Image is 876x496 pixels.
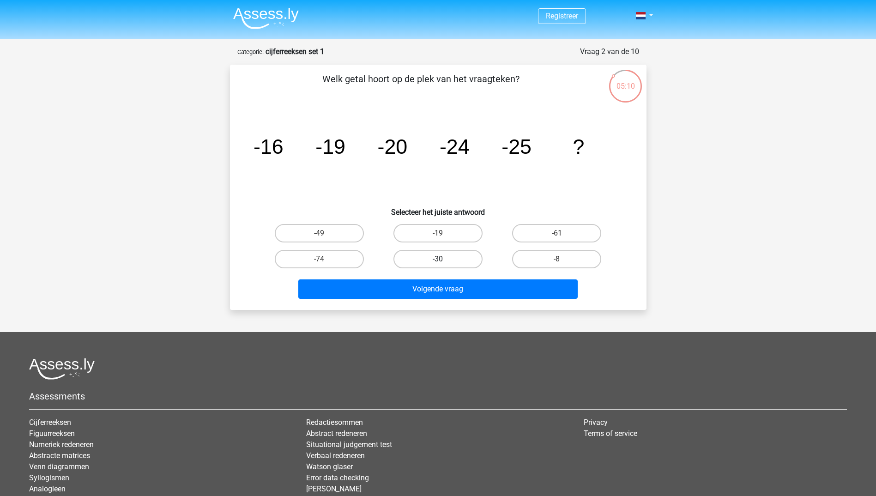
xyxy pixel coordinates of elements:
a: [PERSON_NAME] [306,484,362,493]
tspan: -25 [501,135,532,158]
h5: Assessments [29,391,847,402]
label: -74 [275,250,364,268]
label: -30 [393,250,483,268]
small: Categorie: [237,48,264,55]
a: Redactiesommen [306,418,363,427]
a: Figuurreeksen [29,429,75,438]
div: 05:10 [608,69,643,92]
a: Situational judgement test [306,440,392,449]
img: Assessly [233,7,299,29]
label: -61 [512,224,601,242]
a: Terms of service [584,429,637,438]
label: -49 [275,224,364,242]
tspan: ? [573,135,584,158]
a: Privacy [584,418,608,427]
a: Watson glaser [306,462,353,471]
a: Registreer [546,12,578,20]
tspan: -24 [439,135,469,158]
a: Abstracte matrices [29,451,90,460]
button: Volgende vraag [298,279,578,299]
a: Syllogismen [29,473,69,482]
a: Venn diagrammen [29,462,89,471]
a: Cijferreeksen [29,418,71,427]
a: Abstract redeneren [306,429,367,438]
a: Numeriek redeneren [29,440,94,449]
h6: Selecteer het juiste antwoord [245,200,632,217]
tspan: -16 [253,135,283,158]
label: -8 [512,250,601,268]
img: Assessly logo [29,358,95,380]
a: Error data checking [306,473,369,482]
a: Verbaal redeneren [306,451,365,460]
p: Welk getal hoort op de plek van het vraagteken? [245,72,597,100]
tspan: -20 [377,135,407,158]
tspan: -19 [315,135,345,158]
strong: cijferreeksen set 1 [266,47,324,56]
a: Analogieen [29,484,66,493]
div: Vraag 2 van de 10 [580,46,639,57]
label: -19 [393,224,483,242]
